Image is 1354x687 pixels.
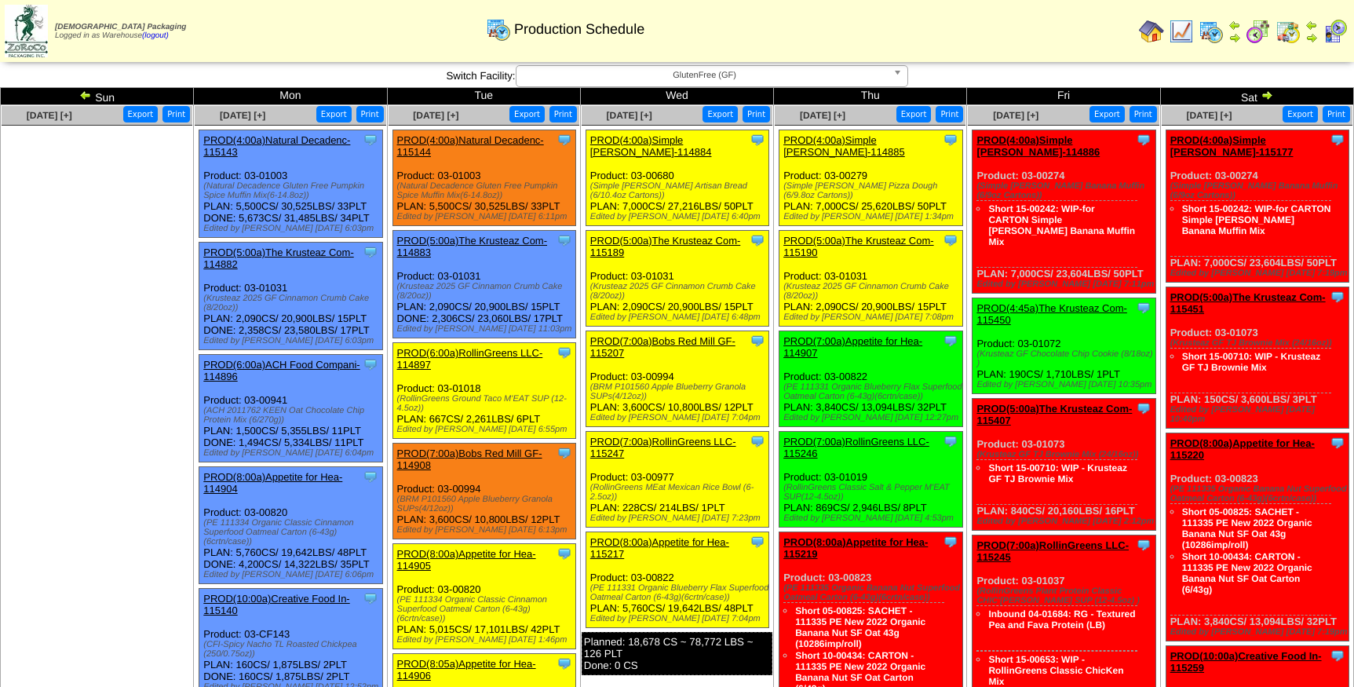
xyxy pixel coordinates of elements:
[590,282,769,301] div: (Krusteaz 2025 GF Cinnamon Crumb Cake (8/20oz))
[943,232,958,248] img: Tooltip
[783,312,962,322] div: Edited by [PERSON_NAME] [DATE] 7:08pm
[993,110,1038,121] a: [DATE] [+]
[557,546,572,561] img: Tooltip
[1182,551,1312,595] a: Short 10-00434: CARTON - 111335 PE New 2022 Organic Banana Nut SF Oat Carton (6/43g)
[590,436,736,459] a: PROD(7:00a)RollinGreens LLC-115247
[750,534,765,550] img: Tooltip
[397,347,543,371] a: PROD(6:00a)RollinGreens LLC-114897
[79,89,92,101] img: arrowleft.gif
[586,331,769,427] div: Product: 03-00994 PLAN: 3,600CS / 10,800LBS / 12PLT
[1170,650,1322,674] a: PROD(10:00a)Creative Food In-115259
[1186,110,1232,121] span: [DATE] [+]
[800,110,845,121] a: [DATE] [+]
[1182,351,1321,373] a: Short 15-00710: WIP - Krusteaz GF TJ Brownie Mix
[590,413,769,422] div: Edited by [PERSON_NAME] [DATE] 7:04pm
[397,448,542,471] a: PROD(7:00a)Bobs Red Mill GF-114908
[896,106,932,122] button: Export
[943,132,958,148] img: Tooltip
[783,436,929,459] a: PROD(7:00a)RollinGreens LLC-115246
[590,536,729,560] a: PROD(8:00a)Appetite for Hea-115217
[203,640,382,659] div: (CFI-Spicy Nacho TL Roasted Chickpea (250/0.75oz))
[967,88,1160,105] td: Fri
[199,130,383,238] div: Product: 03-01003 PLAN: 5,500CS / 30,525LBS / 33PLT DONE: 5,673CS / 31,485LBS / 34PLT
[203,448,382,458] div: Edited by [PERSON_NAME] [DATE] 6:04pm
[203,336,382,345] div: Edited by [PERSON_NAME] [DATE] 6:03pm
[607,110,652,121] span: [DATE] [+]
[203,134,350,158] a: PROD(4:00a)Natural Decadenc-115143
[363,590,378,606] img: Tooltip
[590,181,769,200] div: (Simple [PERSON_NAME] Artisan Bread (6/10.4oz Cartons))
[203,181,382,200] div: (Natural Decadence Gluten Free Pumpkin Spice Muffin Mix(6-14.8oz))
[413,110,458,121] a: [DATE] [+]
[976,349,1155,368] div: (Krusteaz GF Chocolate Chip Cookie (8/18oz) )
[397,658,536,682] a: PROD(8:05a)Appetite for Hea-114906
[976,403,1132,426] a: PROD(5:00a)The Krusteaz Com-115407
[779,231,963,327] div: Product: 03-01031 PLAN: 2,090CS / 20,900LBS / 15PLT
[783,413,962,422] div: Edited by [PERSON_NAME] [DATE] 12:27pm
[397,394,576,413] div: (RollinGreens Ground Taco M'EAT SUP (12-4.5oz))
[590,235,740,258] a: PROD(5:00a)The Krusteaz Com-115189
[397,324,576,334] div: Edited by [PERSON_NAME] [DATE] 11:03pm
[392,544,576,649] div: Product: 03-00820 PLAN: 5,015CS / 17,101LBS / 42PLT
[203,247,353,270] a: PROD(5:00a)The Krusteaz Com-114882
[1166,433,1349,641] div: Product: 03-00823 PLAN: 3,840CS / 13,094LBS / 32PLT
[392,231,576,338] div: Product: 03-01031 PLAN: 2,090CS / 20,900LBS / 15PLT DONE: 2,306CS / 23,060LBS / 17PLT
[1170,134,1294,158] a: PROD(4:00a)Simple [PERSON_NAME]-115177
[703,106,738,122] button: Export
[976,517,1155,526] div: Edited by [PERSON_NAME] [DATE] 2:12pm
[557,232,572,248] img: Tooltip
[582,632,772,675] div: Planned: 18,678 CS ~ 78,772 LBS ~ 126 PLT Done: 0 CS
[943,433,958,449] img: Tooltip
[988,203,1135,247] a: Short 15-00242: WIP-for CARTON Simple [PERSON_NAME] Banana Muffin Mix
[1182,203,1331,236] a: Short 15-00242: WIP-for CARTON Simple [PERSON_NAME] Banana Muffin Mix
[123,106,159,122] button: Export
[590,614,769,623] div: Edited by [PERSON_NAME] [DATE] 7:04pm
[976,134,1100,158] a: PROD(4:00a)Simple [PERSON_NAME]-114886
[397,495,576,513] div: (BRM P101560 Apple Blueberry Granola SUPs(4/12oz))
[1170,181,1349,200] div: (Simple [PERSON_NAME] Banana Muffin (6/9oz Cartons))
[1170,405,1349,424] div: Edited by [PERSON_NAME] [DATE] 10:40pm
[1228,19,1241,31] img: arrowleft.gif
[55,23,186,31] span: [DEMOGRAPHIC_DATA] Packaging
[316,106,352,122] button: Export
[203,359,359,382] a: PROD(6:00a)ACH Food Compani-114896
[1170,338,1349,348] div: (Krusteaz GF TJ Brownie Mix (24/16oz))
[783,134,905,158] a: PROD(4:00a)Simple [PERSON_NAME]-114885
[397,548,536,572] a: PROD(8:00a)Appetite for Hea-114905
[1246,19,1271,44] img: calendarblend.gif
[779,130,963,226] div: Product: 03-00279 PLAN: 7,000CS / 25,620LBS / 50PLT
[27,110,72,121] a: [DATE] [+]
[142,31,169,40] a: (logout)
[387,88,580,105] td: Tue
[1166,130,1349,283] div: Product: 03-00274 PLAN: 7,000CS / 23,604LBS / 50PLT
[1130,106,1157,122] button: Print
[1136,132,1151,148] img: Tooltip
[795,605,925,649] a: Short 05-00825: SACHET - 111335 PE New 2022 Organic Banana Nut SF Oat 43g (10286imp/roll)
[943,534,958,550] img: Tooltip
[557,132,572,148] img: Tooltip
[988,462,1127,484] a: Short 15-00710: WIP - Krusteaz GF TJ Brownie Mix
[486,16,511,42] img: calendarprod.gif
[203,471,342,495] a: PROD(8:00a)Appetite for Hea-114904
[397,212,576,221] div: Edited by [PERSON_NAME] [DATE] 6:11pm
[1170,484,1349,503] div: (PE 111335 Organic Banana Nut Superfood Oatmeal Carton (6-43g)(6crtn/case))
[549,106,577,122] button: Print
[590,583,769,602] div: (PE 111331 Organic Blueberry Flax Superfood Oatmeal Carton (6-43g)(6crtn/case))
[203,518,382,546] div: (PE 111334 Organic Classic Cinnamon Superfood Oatmeal Carton (6-43g)(6crtn/case))
[1305,31,1318,44] img: arrowright.gif
[363,469,378,484] img: Tooltip
[1228,31,1241,44] img: arrowright.gif
[783,282,962,301] div: (Krusteaz 2025 GF Cinnamon Crumb Cake (8/20oz))
[1283,106,1318,122] button: Export
[514,21,644,38] span: Production Schedule
[397,525,576,535] div: Edited by [PERSON_NAME] [DATE] 6:13pm
[194,88,387,105] td: Mon
[1330,289,1345,305] img: Tooltip
[973,298,1156,394] div: Product: 03-01072 PLAN: 190CS / 1,710LBS / 1PLT
[392,444,576,539] div: Product: 03-00994 PLAN: 3,600CS / 10,800LBS / 12PLT
[363,244,378,260] img: Tooltip
[199,355,383,462] div: Product: 03-00941 PLAN: 1,500CS / 5,355LBS / 11PLT DONE: 1,494CS / 5,334LBS / 11PLT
